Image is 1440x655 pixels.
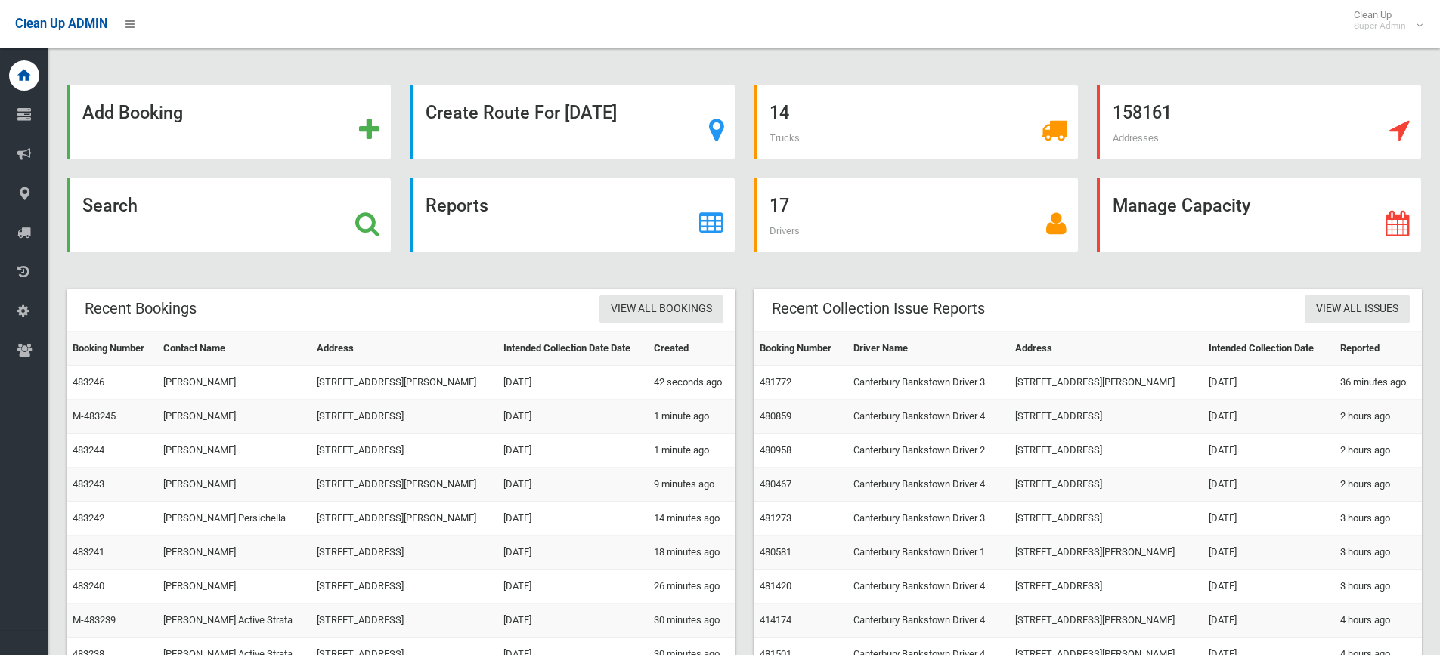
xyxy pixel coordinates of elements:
[1203,332,1334,366] th: Intended Collection Date
[73,376,104,388] a: 483246
[1334,434,1422,468] td: 2 hours ago
[847,604,1009,638] td: Canterbury Bankstown Driver 4
[760,376,791,388] a: 481772
[497,502,649,536] td: [DATE]
[1334,366,1422,400] td: 36 minutes ago
[1113,132,1159,144] span: Addresses
[1334,468,1422,502] td: 2 hours ago
[760,512,791,524] a: 481273
[311,468,497,502] td: [STREET_ADDRESS][PERSON_NAME]
[599,295,723,323] a: View All Bookings
[1009,434,1202,468] td: [STREET_ADDRESS]
[1334,570,1422,604] td: 3 hours ago
[73,512,104,524] a: 483242
[648,536,735,570] td: 18 minutes ago
[497,366,649,400] td: [DATE]
[1009,400,1202,434] td: [STREET_ADDRESS]
[426,195,488,216] strong: Reports
[1009,332,1202,366] th: Address
[311,400,497,434] td: [STREET_ADDRESS]
[770,225,800,236] span: Drivers
[497,604,649,638] td: [DATE]
[410,85,735,159] a: Create Route For [DATE]
[754,85,1079,159] a: 14 Trucks
[760,614,791,626] a: 414174
[1334,502,1422,536] td: 3 hours ago
[497,332,649,366] th: Intended Collection Date Date
[67,332,157,366] th: Booking Number
[426,102,617,123] strong: Create Route For [DATE]
[1203,570,1334,604] td: [DATE]
[770,195,789,216] strong: 17
[1346,9,1421,32] span: Clean Up
[157,332,311,366] th: Contact Name
[73,614,116,626] a: M-483239
[1203,502,1334,536] td: [DATE]
[847,400,1009,434] td: Canterbury Bankstown Driver 4
[648,400,735,434] td: 1 minute ago
[847,434,1009,468] td: Canterbury Bankstown Driver 2
[15,17,107,31] span: Clean Up ADMIN
[1203,468,1334,502] td: [DATE]
[67,178,392,252] a: Search
[157,570,311,604] td: [PERSON_NAME]
[1009,570,1202,604] td: [STREET_ADDRESS]
[760,444,791,456] a: 480958
[648,434,735,468] td: 1 minute ago
[770,132,800,144] span: Trucks
[1305,295,1410,323] a: View All Issues
[497,570,649,604] td: [DATE]
[1354,20,1406,32] small: Super Admin
[1203,536,1334,570] td: [DATE]
[648,332,735,366] th: Created
[648,604,735,638] td: 30 minutes ago
[1334,604,1422,638] td: 4 hours ago
[73,444,104,456] a: 483244
[157,502,311,536] td: [PERSON_NAME] Persichella
[648,366,735,400] td: 42 seconds ago
[67,85,392,159] a: Add Booking
[73,410,116,422] a: M-483245
[1009,468,1202,502] td: [STREET_ADDRESS]
[311,366,497,400] td: [STREET_ADDRESS][PERSON_NAME]
[754,332,848,366] th: Booking Number
[760,546,791,558] a: 480581
[648,502,735,536] td: 14 minutes ago
[847,502,1009,536] td: Canterbury Bankstown Driver 3
[82,195,138,216] strong: Search
[1097,178,1422,252] a: Manage Capacity
[1334,536,1422,570] td: 3 hours ago
[847,366,1009,400] td: Canterbury Bankstown Driver 3
[497,400,649,434] td: [DATE]
[1113,102,1172,123] strong: 158161
[1203,400,1334,434] td: [DATE]
[648,570,735,604] td: 26 minutes ago
[1009,536,1202,570] td: [STREET_ADDRESS][PERSON_NAME]
[157,536,311,570] td: [PERSON_NAME]
[1009,502,1202,536] td: [STREET_ADDRESS]
[847,468,1009,502] td: Canterbury Bankstown Driver 4
[497,434,649,468] td: [DATE]
[311,536,497,570] td: [STREET_ADDRESS]
[1203,604,1334,638] td: [DATE]
[648,468,735,502] td: 9 minutes ago
[157,434,311,468] td: [PERSON_NAME]
[73,546,104,558] a: 483241
[754,178,1079,252] a: 17 Drivers
[410,178,735,252] a: Reports
[157,604,311,638] td: [PERSON_NAME] Active Strata
[760,410,791,422] a: 480859
[311,434,497,468] td: [STREET_ADDRESS]
[1113,195,1250,216] strong: Manage Capacity
[847,536,1009,570] td: Canterbury Bankstown Driver 1
[847,570,1009,604] td: Canterbury Bankstown Driver 4
[157,366,311,400] td: [PERSON_NAME]
[760,478,791,490] a: 480467
[311,570,497,604] td: [STREET_ADDRESS]
[1009,604,1202,638] td: [STREET_ADDRESS][PERSON_NAME]
[157,400,311,434] td: [PERSON_NAME]
[847,332,1009,366] th: Driver Name
[82,102,183,123] strong: Add Booking
[73,478,104,490] a: 483243
[1334,400,1422,434] td: 2 hours ago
